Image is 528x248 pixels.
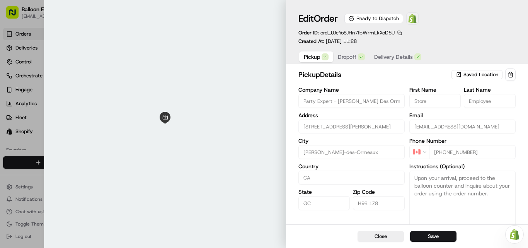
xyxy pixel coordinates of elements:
[410,231,456,242] button: Save
[298,29,395,36] p: Order ID:
[374,53,413,61] span: Delivery Details
[320,29,395,36] span: ord_UJeYoSJHn7fbWrmLkXoD5U
[463,71,498,78] span: Saved Location
[298,94,405,108] input: Enter company name
[429,145,516,159] input: Enter phone number
[406,12,419,25] a: Shopify
[358,231,404,242] button: Close
[408,14,417,23] img: Shopify
[409,138,516,144] label: Phone Number
[298,69,450,80] h2: pickup Details
[409,87,461,92] label: First Name
[298,113,405,118] label: Address
[409,94,461,108] input: Enter first name
[298,145,405,159] input: Enter city
[298,12,338,25] h1: Edit
[298,171,405,185] input: Enter country
[338,53,356,61] span: Dropoff
[464,94,516,108] input: Enter last name
[298,38,357,45] p: Created At:
[326,38,357,44] span: [DATE] 11:28
[304,53,320,61] span: Pickup
[353,189,405,195] label: Zip Code
[464,87,516,92] label: Last Name
[298,164,405,169] label: Country
[344,14,403,23] div: Ready to Dispatch
[298,189,350,195] label: State
[451,69,504,80] button: Saved Location
[298,87,405,92] label: Company Name
[298,138,405,144] label: City
[298,120,405,133] input: 3357 Bd des Sources, Dollard-des-Ormeaux, QC H9B 1Z8, CA
[409,113,516,118] label: Email
[409,171,516,229] textarea: Upon your arrival, proceed to the balloon counter and inquire about your order using the order nu...
[409,120,516,133] input: Enter email
[314,12,338,25] span: Order
[353,196,405,210] input: Enter zip code
[298,196,350,210] input: Enter state
[409,164,516,169] label: Instructions (Optional)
